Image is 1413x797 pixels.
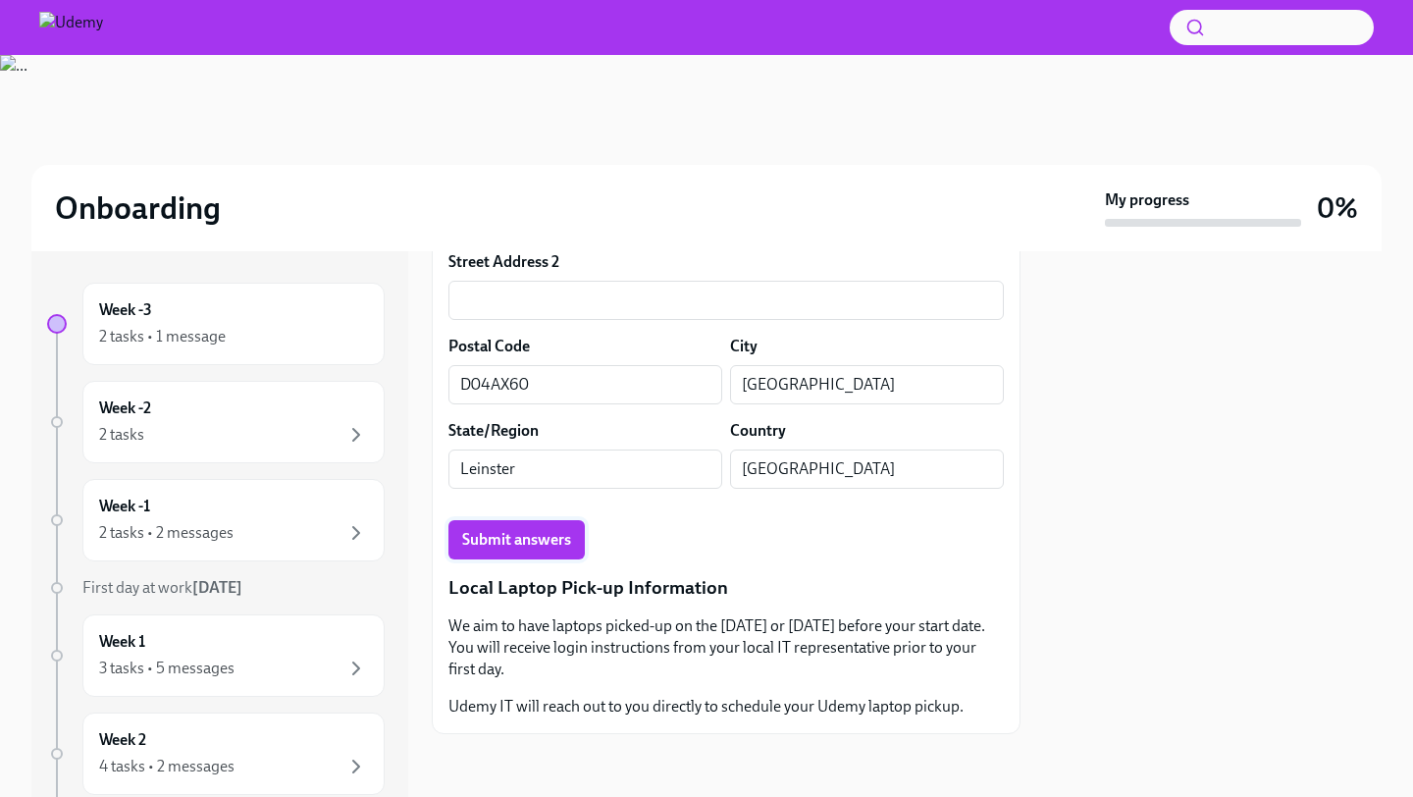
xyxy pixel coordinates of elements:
[47,614,385,697] a: Week 13 tasks • 5 messages
[448,420,539,442] label: State/Region
[448,615,1004,680] p: We aim to have laptops picked-up on the [DATE] or [DATE] before your start date. You will receive...
[99,424,144,446] div: 2 tasks
[99,658,235,679] div: 3 tasks • 5 messages
[99,299,152,321] h6: Week -3
[448,575,1004,601] p: Local Laptop Pick-up Information
[99,729,146,751] h6: Week 2
[47,713,385,795] a: Week 24 tasks • 2 messages
[99,631,145,653] h6: Week 1
[1317,190,1358,226] h3: 0%
[1105,189,1189,211] strong: My progress
[47,381,385,463] a: Week -22 tasks
[99,522,234,544] div: 2 tasks • 2 messages
[192,578,242,597] strong: [DATE]
[448,336,530,357] label: Postal Code
[99,756,235,777] div: 4 tasks • 2 messages
[730,336,758,357] label: City
[47,283,385,365] a: Week -32 tasks • 1 message
[448,520,585,559] button: Submit answers
[39,12,103,43] img: Udemy
[99,326,226,347] div: 2 tasks • 1 message
[448,696,1004,717] p: Udemy IT will reach out to you directly to schedule your Udemy laptop pickup.
[47,577,385,599] a: First day at work[DATE]
[99,496,150,517] h6: Week -1
[448,251,559,273] label: Street Address 2
[55,188,221,228] h2: Onboarding
[99,398,151,419] h6: Week -2
[462,530,571,550] span: Submit answers
[730,420,786,442] label: Country
[47,479,385,561] a: Week -12 tasks • 2 messages
[82,578,242,597] span: First day at work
